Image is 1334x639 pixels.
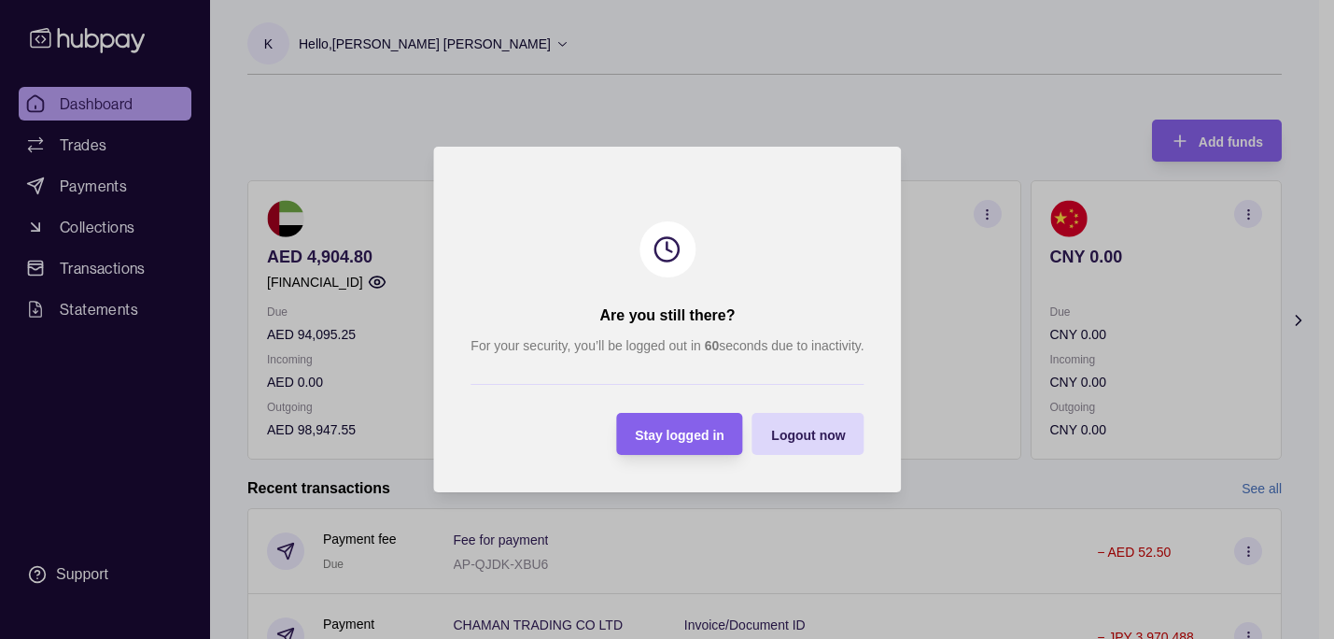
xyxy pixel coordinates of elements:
h2: Are you still there? [599,305,735,326]
span: Stay logged in [635,428,724,443]
button: Logout now [752,413,864,455]
button: Stay logged in [616,413,743,455]
span: Logout now [771,428,845,443]
strong: 60 [704,338,719,353]
p: For your security, you’ll be logged out in seconds due to inactivity. [470,335,864,356]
